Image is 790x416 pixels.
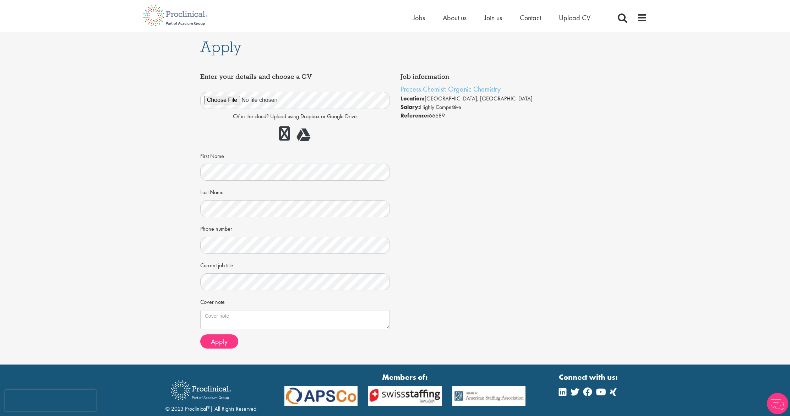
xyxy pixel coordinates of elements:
strong: Members of: [284,372,526,383]
strong: Reference: [401,112,429,119]
iframe: reCAPTCHA [5,390,96,411]
img: APSCo [279,386,363,406]
a: Upload CV [559,13,590,22]
img: Proclinical Recruitment [165,376,236,405]
img: Chatbot [767,393,788,414]
a: About us [443,13,467,22]
li: 66689 [401,111,590,120]
label: Phone number [200,223,232,233]
strong: Connect with us: [559,372,619,383]
img: APSCo [363,386,447,406]
strong: Location: [401,95,425,102]
strong: Salary: [401,103,420,111]
a: Join us [484,13,502,22]
p: CV in the cloud? Upload using Dropbox or Google Drive [200,113,390,121]
h4: Enter your details and choose a CV [200,73,390,80]
sup: ® [207,404,210,410]
div: © 2023 Proclinical | All Rights Reserved [165,375,256,413]
li: Highly Competitive [401,103,590,111]
button: Apply [200,334,238,349]
a: Contact [520,13,541,22]
h4: Job information [401,73,590,80]
label: Last Name [200,186,224,197]
span: Apply [200,37,241,56]
label: First Name [200,150,224,160]
a: Jobs [413,13,425,22]
label: Cover note [200,296,225,306]
li: [GEOGRAPHIC_DATA], [GEOGRAPHIC_DATA] [401,94,590,103]
label: Current job title [200,259,233,270]
img: APSCo [447,386,531,406]
span: Apply [211,337,228,346]
a: Process Chemist: Organic Chemistry [401,84,501,94]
